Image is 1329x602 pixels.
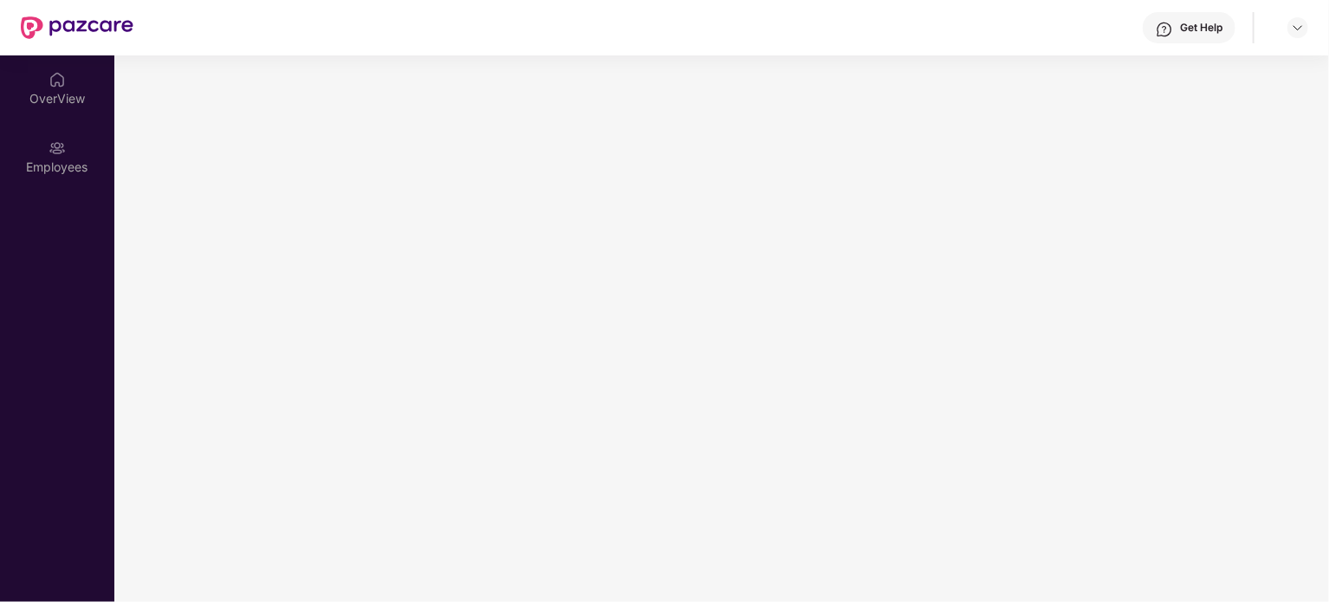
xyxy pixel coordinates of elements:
div: Get Help [1180,21,1222,35]
img: svg+xml;base64,PHN2ZyBpZD0iRW1wbG95ZWVzIiB4bWxucz0iaHR0cDovL3d3dy53My5vcmcvMjAwMC9zdmciIHdpZHRoPS... [49,139,66,157]
img: svg+xml;base64,PHN2ZyBpZD0iSGVscC0zMngzMiIgeG1sbnM9Imh0dHA6Ly93d3cudzMub3JnLzIwMDAvc3ZnIiB3aWR0aD... [1156,21,1173,38]
img: New Pazcare Logo [21,16,133,39]
img: svg+xml;base64,PHN2ZyBpZD0iSG9tZSIgeG1sbnM9Imh0dHA6Ly93d3cudzMub3JnLzIwMDAvc3ZnIiB3aWR0aD0iMjAiIG... [49,71,66,88]
img: svg+xml;base64,PHN2ZyBpZD0iRHJvcGRvd24tMzJ4MzIiIHhtbG5zPSJodHRwOi8vd3d3LnczLm9yZy8yMDAwL3N2ZyIgd2... [1291,21,1305,35]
